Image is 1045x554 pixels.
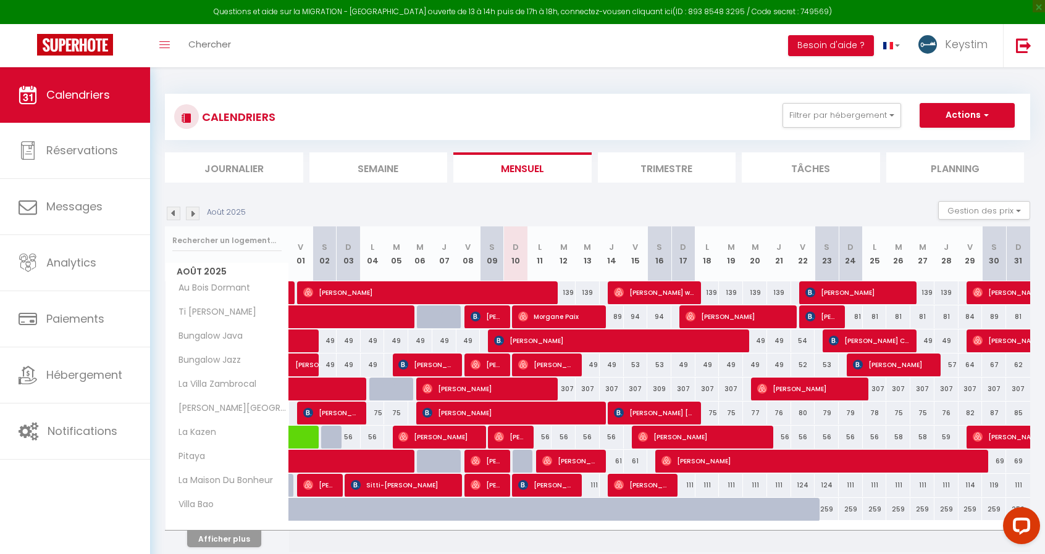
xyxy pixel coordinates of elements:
[309,152,448,183] li: Semaine
[46,255,96,270] span: Analytics
[167,450,214,463] span: Pitaya
[791,329,815,352] div: 54
[552,378,576,400] div: 307
[982,498,1006,521] div: 259
[910,305,934,328] div: 81
[37,34,113,56] img: Super Booking
[934,378,959,400] div: 307
[815,226,839,281] th: 23
[695,402,720,424] div: 75
[471,353,503,376] span: [PERSON_NAME]
[1015,241,1022,253] abbr: D
[719,226,743,281] th: 19
[695,226,720,281] th: 18
[910,226,934,281] th: 27
[600,426,624,449] div: 56
[576,378,600,400] div: 307
[839,402,863,424] div: 79
[815,474,839,497] div: 124
[432,226,456,281] th: 07
[847,241,854,253] abbr: D
[624,450,648,473] div: 61
[791,226,815,281] th: 22
[1006,498,1030,521] div: 259
[934,402,959,424] div: 76
[1006,226,1030,281] th: 31
[167,378,259,391] span: La Villa Zambrocal
[494,329,743,352] span: [PERSON_NAME]
[873,241,876,253] abbr: L
[671,353,695,376] div: 49
[671,474,695,497] div: 111
[552,426,576,449] div: 56
[791,474,815,497] div: 124
[361,329,385,352] div: 49
[609,241,614,253] abbr: J
[886,305,910,328] div: 81
[934,226,959,281] th: 28
[910,426,934,449] div: 58
[600,378,624,400] div: 307
[303,281,552,304] span: [PERSON_NAME]
[800,241,805,253] abbr: V
[471,473,503,497] span: [PERSON_NAME]
[805,281,910,304] span: [PERSON_NAME]
[453,152,592,183] li: Mensuel
[719,474,743,497] div: 111
[719,378,743,400] div: 307
[661,449,983,473] span: [PERSON_NAME]
[465,241,471,253] abbr: V
[361,353,385,376] div: 49
[719,402,743,424] div: 75
[886,498,910,521] div: 259
[207,207,246,218] p: Août 2025
[695,281,720,304] div: 139
[920,103,1015,128] button: Actions
[187,531,261,547] button: Afficher plus
[993,502,1045,554] iframe: LiveChat chat widget
[886,426,910,449] div: 58
[398,425,479,449] span: [PERSON_NAME]
[167,353,244,367] span: Bungalow Jazz
[647,305,671,328] div: 94
[46,311,104,326] span: Paiements
[199,103,275,131] h3: CALENDRIERS
[167,305,259,319] span: Ti [PERSON_NAME]
[767,426,791,449] div: 56
[167,474,276,487] span: La Maison Du Bonheur
[695,353,720,376] div: 49
[680,241,686,253] abbr: D
[489,241,495,253] abbr: S
[719,281,743,304] div: 139
[767,226,791,281] th: 21
[576,474,600,497] div: 111
[614,401,694,424] span: [PERSON_NAME] [PERSON_NAME]
[513,241,519,253] abbr: D
[337,426,361,449] div: 56
[945,36,988,52] span: Keystim
[910,498,934,521] div: 259
[863,378,887,400] div: 307
[1006,402,1030,424] div: 85
[959,353,983,376] div: 64
[46,367,122,382] span: Hébergement
[361,226,385,281] th: 04
[1006,353,1030,376] div: 62
[815,498,839,521] div: 259
[393,241,400,253] abbr: M
[815,402,839,424] div: 79
[934,498,959,521] div: 259
[743,226,767,281] th: 20
[695,474,720,497] div: 111
[910,378,934,400] div: 307
[624,353,648,376] div: 53
[863,426,887,449] div: 56
[303,401,359,424] span: [PERSON_NAME]
[384,329,408,352] div: 49
[910,474,934,497] div: 111
[188,38,231,51] span: Chercher
[959,474,983,497] div: 114
[165,152,303,183] li: Journalier
[910,329,934,352] div: 49
[600,305,624,328] div: 89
